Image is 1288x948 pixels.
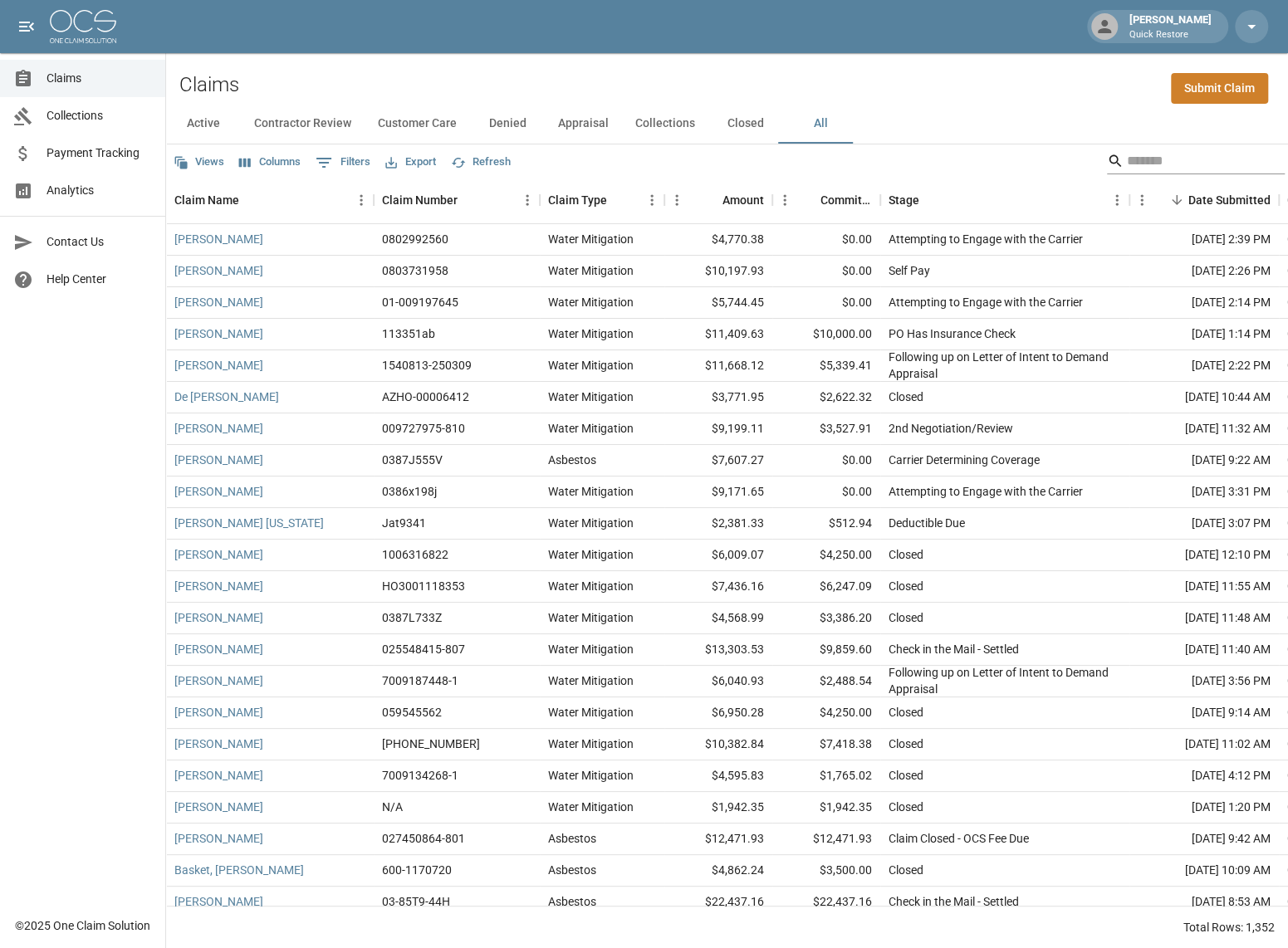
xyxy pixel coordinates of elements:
div: 1540813-250309 [382,357,472,374]
div: [DATE] 11:32 AM [1129,413,1279,445]
span: Help Center [47,271,152,288]
div: $1,942.35 [772,792,880,823]
div: Water Mitigation [548,578,634,594]
div: Water Mitigation [548,799,634,815]
a: [PERSON_NAME] [174,578,263,594]
div: Asbestos [548,862,596,878]
div: Claim Number [382,177,458,223]
div: $3,386.20 [772,603,880,634]
button: Menu [1104,188,1129,213]
div: [DATE] 11:48 AM [1129,603,1279,634]
a: [PERSON_NAME] [174,325,263,342]
div: [DATE] 10:09 AM [1129,855,1279,887]
div: $10,382.84 [664,729,772,760]
div: Water Mitigation [548,641,634,657]
div: Closed [889,862,923,878]
div: Stage [880,177,1129,223]
div: $2,488.54 [772,666,880,697]
div: $9,199.11 [664,413,772,445]
div: $4,770.38 [664,224,772,256]
button: Sort [797,188,820,212]
div: 113351ab [382,325,435,342]
div: Water Mitigation [548,483,634,500]
a: [PERSON_NAME] [174,483,263,500]
div: Water Mitigation [548,609,634,626]
div: Total Rows: 1,352 [1183,919,1275,936]
a: [PERSON_NAME] [174,294,263,310]
a: [PERSON_NAME] [174,735,263,752]
div: Stage [889,177,919,223]
div: Water Mitigation [548,546,634,563]
div: Claim Number [374,177,540,223]
a: [PERSON_NAME] [174,641,263,657]
div: Self Pay [889,262,930,279]
div: Attempting to Engage with the Carrier [889,231,1083,247]
div: © 2025 One Claim Solution [15,917,150,934]
div: Water Mitigation [548,262,634,279]
div: $7,418.38 [772,729,880,760]
div: Water Mitigation [548,357,634,374]
a: [PERSON_NAME] [174,357,263,374]
div: $5,744.45 [664,287,772,319]
h2: Claims [179,73,239,97]
div: $3,527.91 [772,413,880,445]
button: Denied [470,104,545,144]
div: Water Mitigation [548,420,634,437]
a: [PERSON_NAME] [174,672,263,689]
a: [PERSON_NAME] [174,420,263,437]
div: $2,622.32 [772,382,880,413]
button: Menu [639,188,664,213]
button: Closed [708,104,783,144]
div: [DATE] 1:20 PM [1129,792,1279,823]
div: Following up on Letter of Intent to Demand Appraisal [889,664,1121,697]
button: Sort [699,188,722,212]
div: 7009187448-1 [382,672,458,689]
div: Closed [889,388,923,405]
div: $5,339.41 [772,350,880,382]
div: [DATE] 9:22 AM [1129,445,1279,476]
div: Water Mitigation [548,388,634,405]
div: 0387L733Z [382,609,442,626]
div: $12,471.93 [772,823,880,855]
div: $22,437.16 [772,887,880,918]
div: 027450864-801 [382,830,465,847]
div: $11,668.12 [664,350,772,382]
div: $4,595.83 [664,760,772,792]
a: [PERSON_NAME] [174,704,263,721]
button: Menu [1129,188,1154,213]
span: Claims [47,70,152,87]
div: Claim Name [166,177,374,223]
div: [DATE] 2:39 PM [1129,224,1279,256]
span: Analytics [47,182,152,199]
div: Closed [889,609,923,626]
span: Collections [47,107,152,125]
div: Amount [664,177,772,223]
div: Asbestos [548,830,596,847]
div: Water Mitigation [548,735,634,752]
a: [PERSON_NAME] [174,262,263,279]
div: Check in the Mail - Settled [889,641,1019,657]
div: [DATE] 11:02 AM [1129,729,1279,760]
div: Asbestos [548,893,596,910]
div: $6,009.07 [664,540,772,571]
button: Sort [607,188,630,212]
div: $12,471.93 [664,823,772,855]
span: Contact Us [47,233,152,251]
div: Water Mitigation [548,767,634,784]
button: Refresh [447,149,515,175]
button: Sort [458,188,481,212]
div: $0.00 [772,287,880,319]
div: $1,765.02 [772,760,880,792]
div: 025548415-807 [382,641,465,657]
div: [DATE] 9:42 AM [1129,823,1279,855]
div: Closed [889,767,923,784]
a: [PERSON_NAME] [174,767,263,784]
div: [DATE] 8:53 AM [1129,887,1279,918]
a: [PERSON_NAME] [174,231,263,247]
div: $22,437.16 [664,887,772,918]
div: 0803731958 [382,262,448,279]
div: Jat9341 [382,515,426,531]
button: open drawer [10,10,43,43]
a: [PERSON_NAME] [174,609,263,626]
div: Check in the Mail - Settled [889,893,1019,910]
